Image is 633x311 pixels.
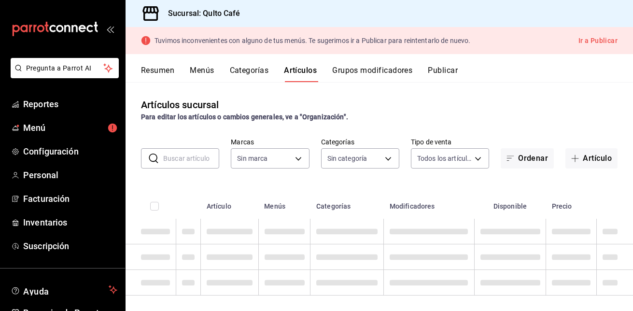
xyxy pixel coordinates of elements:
[284,66,317,82] button: Artículos
[583,154,612,163] font: Artículo
[237,154,267,163] span: Sin marca
[23,241,69,251] font: Suscripción
[11,58,119,78] button: Pregunta a Parrot AI
[141,98,219,112] div: Artículos sucursal
[23,284,105,296] span: Ayuda
[23,99,58,109] font: Reportes
[23,146,79,156] font: Configuración
[321,139,399,145] label: Categorías
[428,66,458,75] font: Publicar
[141,113,348,121] strong: Para editar los artículos o cambios generales, ve a "Organización".
[23,217,67,227] font: Inventarios
[310,188,384,219] th: Categorías
[417,154,471,163] span: Todos los artículos
[23,170,58,180] font: Personal
[578,35,618,47] button: Ir a Publicar
[201,188,259,219] th: Artículo
[411,139,489,145] label: Tipo de venta
[26,63,104,73] span: Pregunta a Parrot AI
[163,149,219,168] input: Buscar artículo
[231,139,309,145] label: Marcas
[518,154,548,163] font: Ordenar
[141,66,633,82] div: Pestañas de navegación
[327,154,367,163] span: Sin categoría
[23,121,46,134] font: Menú
[258,188,310,219] th: Menús
[190,66,214,82] button: Menús
[23,194,70,204] font: Facturación
[160,8,240,19] h3: Sucursal: Qulto Café
[141,66,174,82] button: Resumen
[7,70,119,80] a: Pregunta a Parrot AI
[501,148,554,169] button: Ordenar
[546,188,597,219] th: Precio
[565,148,618,169] button: Artículo
[384,188,474,219] th: Modificadores
[332,66,412,82] button: Grupos modificadores
[106,25,114,33] button: open_drawer_menu
[155,37,470,44] p: Tuvimos inconvenientes con alguno de tus menús. Te sugerimos ir a Publicar para reintentarlo de n...
[474,188,546,219] th: Disponible
[230,66,269,82] button: Categorías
